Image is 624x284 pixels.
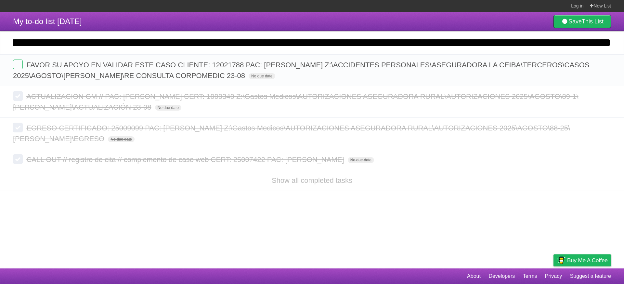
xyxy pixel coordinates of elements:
[13,154,23,164] label: Done
[108,136,134,142] span: No due date
[249,73,275,79] span: No due date
[13,92,578,111] span: ACTUALIZACION GM // PAC: [PERSON_NAME] CERT: 1000340 Z:\Gastos Medicos\AUTORIZACIONES ASEGURADORA...
[13,91,23,101] label: Done
[570,270,611,282] a: Suggest a feature
[26,156,345,164] span: CALL OUT // registro de cita // complemento de caso web CERT: 25007422 PAC: [PERSON_NAME]
[567,255,608,266] span: Buy me a coffee
[545,270,562,282] a: Privacy
[13,17,82,26] span: My to-do list [DATE]
[582,18,604,25] b: This List
[13,123,23,132] label: Done
[553,15,611,28] a: SaveThis List
[13,124,570,143] span: EGRESO CERTIFICADO: 25009099 PAC: [PERSON_NAME] Z:\Gastos Medicos\AUTORIZACIONES ASEGURADORA RURA...
[13,60,23,69] label: Done
[13,61,590,80] span: FAVOR SU APOYO EN VALIDAR ESTE CASO CLIENTE: 12021788 PAC: [PERSON_NAME] Z:\ACCIDENTES PERSONALES...
[155,105,181,111] span: No due date
[553,254,611,266] a: Buy me a coffee
[348,157,374,163] span: No due date
[272,176,352,184] a: Show all completed tasks
[523,270,537,282] a: Terms
[488,270,515,282] a: Developers
[467,270,481,282] a: About
[557,255,565,266] img: Buy me a coffee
